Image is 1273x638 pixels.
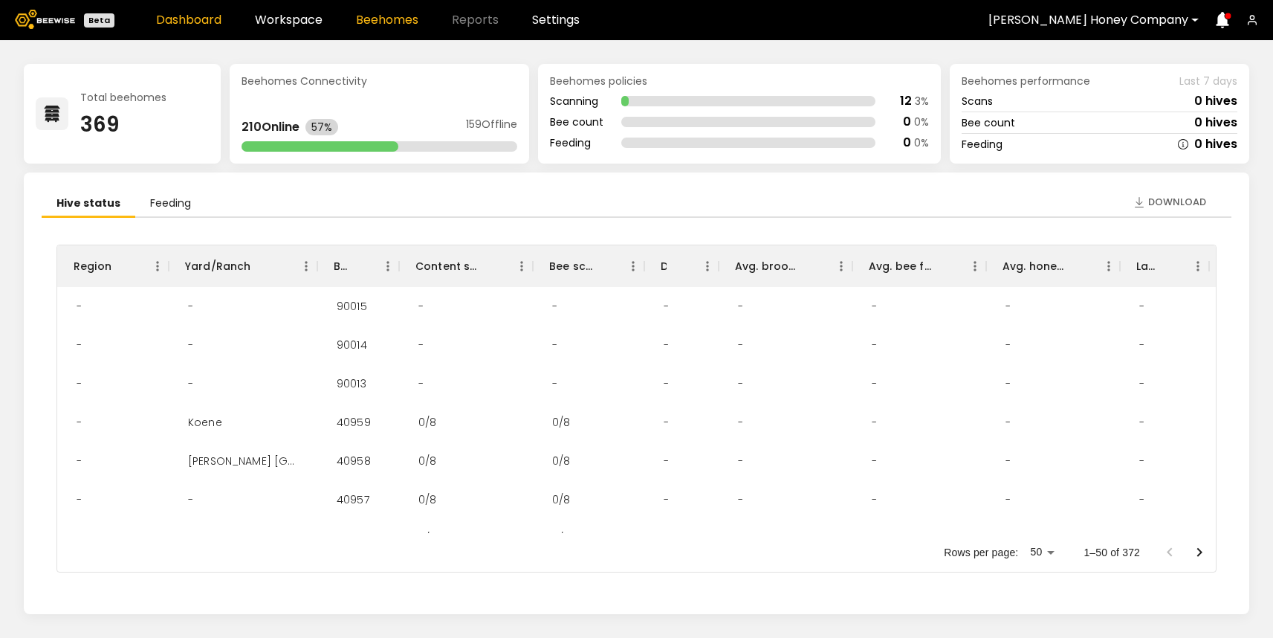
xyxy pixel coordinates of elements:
[406,519,447,558] div: 0/7
[325,442,383,480] div: 40958
[1187,255,1209,277] button: Menu
[1136,245,1157,287] div: Larvae
[726,519,755,558] div: -
[1148,195,1206,210] span: Download
[242,76,517,86] div: Beehomes Connectivity
[415,245,481,287] div: Content scan hives
[15,10,75,29] img: Beewise logo
[176,480,205,519] div: -
[176,326,205,364] div: -
[1185,538,1214,567] button: Go to next page
[540,442,582,480] div: 0/8
[176,442,310,480] div: Weist Buffalo Ranch
[325,326,379,364] div: 90014
[962,139,1002,149] div: Feeding
[540,480,582,519] div: 0/8
[111,256,132,277] button: Sort
[540,519,580,558] div: 0/7
[540,287,569,326] div: -
[452,14,499,26] span: Reports
[652,326,681,364] div: -
[1157,256,1178,277] button: Sort
[994,364,1023,403] div: -
[994,403,1023,442] div: -
[550,117,603,127] div: Bee count
[399,245,533,287] div: Content scan hives
[1127,287,1156,326] div: -
[652,519,681,558] div: -
[80,115,166,135] div: 369
[986,245,1120,287] div: Avg. honey frames
[57,245,169,287] div: Region
[661,245,667,287] div: Dead hives
[74,245,111,287] div: Region
[550,96,603,106] div: Scanning
[406,403,448,442] div: 0/8
[334,245,347,287] div: BH ID
[176,364,205,403] div: -
[860,364,889,403] div: -
[592,256,613,277] button: Sort
[325,519,383,558] div: 40956
[325,480,381,519] div: 40957
[964,255,986,277] button: Menu
[533,245,644,287] div: Bee scan hives
[325,287,379,326] div: 90015
[65,519,94,558] div: -
[185,245,251,287] div: Yard/Ranch
[406,364,435,403] div: -
[317,245,399,287] div: BH ID
[305,119,338,135] div: 57%
[1194,138,1237,150] div: 0 hives
[65,442,94,480] div: -
[652,480,681,519] div: -
[1194,95,1237,107] div: 0 hives
[550,138,603,148] div: Feeding
[135,190,206,218] li: Feeding
[1127,519,1156,558] div: -
[251,256,272,277] button: Sort
[962,96,993,106] div: Scans
[726,326,755,364] div: -
[860,442,889,480] div: -
[914,117,929,127] div: 0 %
[146,255,169,277] button: Menu
[1194,117,1237,129] div: 0 hives
[726,480,755,519] div: -
[325,364,378,403] div: 90013
[726,364,755,403] div: -
[869,245,934,287] div: Avg. bee frames
[934,256,955,277] button: Sort
[65,480,94,519] div: -
[169,245,317,287] div: Yard/Ranch
[156,14,221,26] a: Dashboard
[377,255,399,277] button: Menu
[242,121,299,133] div: 210 Online
[1179,76,1237,86] span: Last 7 days
[549,245,592,287] div: Bee scan hives
[644,245,719,287] div: Dead hives
[962,117,1015,128] div: Bee count
[176,287,205,326] div: -
[652,364,681,403] div: -
[994,519,1023,558] div: -
[1098,255,1120,277] button: Menu
[540,364,569,403] div: -
[900,95,912,107] div: 12
[903,116,911,128] div: 0
[65,403,94,442] div: -
[42,190,135,218] li: Hive status
[1127,403,1156,442] div: -
[735,245,800,287] div: Avg. brood frames
[466,119,517,135] div: 159 Offline
[406,287,435,326] div: -
[726,403,755,442] div: -
[726,442,755,480] div: -
[667,256,687,277] button: Sort
[652,442,681,480] div: -
[532,14,580,26] a: Settings
[622,255,644,277] button: Menu
[1127,364,1156,403] div: -
[903,137,911,149] div: 0
[1127,326,1156,364] div: -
